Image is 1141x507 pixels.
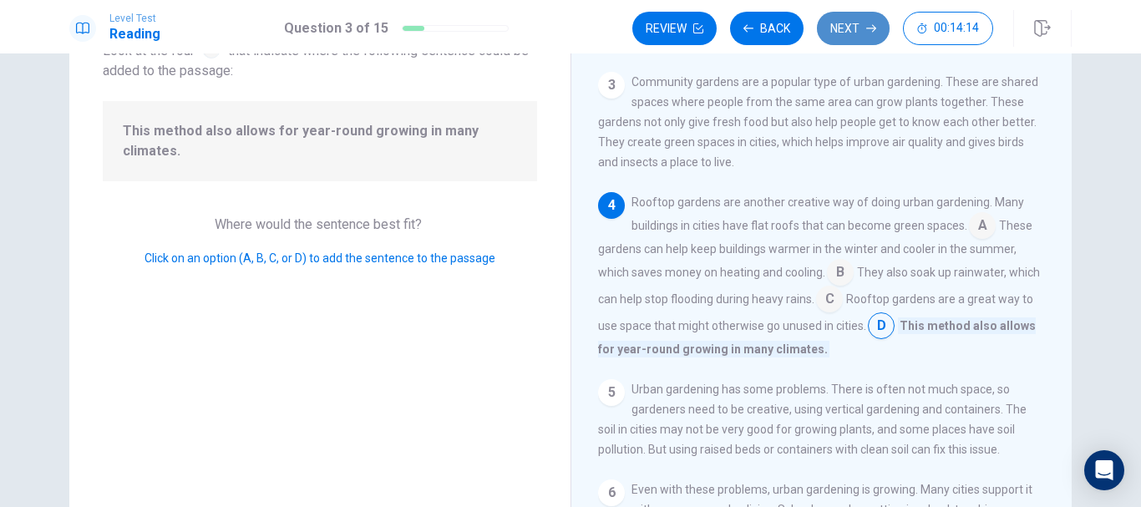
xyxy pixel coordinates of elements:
[598,219,1032,279] span: These gardens can help keep buildings warmer in the winter and cooler in the summer, which saves ...
[730,12,804,45] button: Back
[284,18,388,38] h1: Question 3 of 15
[631,195,1024,232] span: Rooftop gardens are another creative way of doing urban gardening. Many buildings in cities have ...
[817,12,890,45] button: Next
[903,12,993,45] button: 00:14:14
[215,216,425,232] span: Where would the sentence best fit?
[816,286,843,312] span: C
[1084,450,1124,490] div: Open Intercom Messenger
[123,121,517,161] span: This method also allows for year-round growing in many climates.
[598,75,1038,169] span: Community gardens are a popular type of urban gardening. These are shared spaces where people fro...
[632,12,717,45] button: Review
[598,379,625,406] div: 5
[145,251,495,265] span: Click on an option (A, B, C, or D) to add the sentence to the passage
[868,312,895,339] span: D
[598,479,625,506] div: 6
[109,24,160,44] h1: Reading
[827,259,854,286] span: B
[109,13,160,24] span: Level Test
[103,37,537,81] span: Look at the four that indicate where the following sentence could be added to the passage:
[598,383,1027,456] span: Urban gardening has some problems. There is often not much space, so gardeners need to be creativ...
[934,22,979,35] span: 00:14:14
[969,212,996,239] span: A
[598,192,625,219] div: 4
[598,72,625,99] div: 3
